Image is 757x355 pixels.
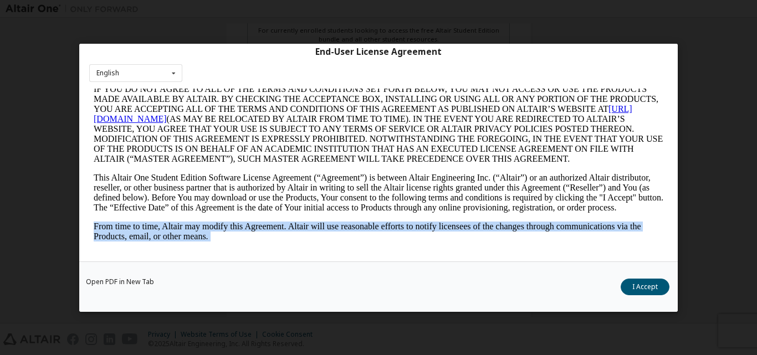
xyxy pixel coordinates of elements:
div: End-User License Agreement [89,46,668,57]
div: English [96,70,119,76]
p: From time to time, Altair may modify this Agreement. Altair will use reasonable efforts to notify... [4,133,574,153]
a: Open PDF in New Tab [86,278,154,285]
a: [URL][DOMAIN_NAME] [4,16,543,35]
p: This Altair One Student Edition Software License Agreement (“Agreement”) is between Altair Engine... [4,84,574,124]
button: I Accept [621,278,669,295]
